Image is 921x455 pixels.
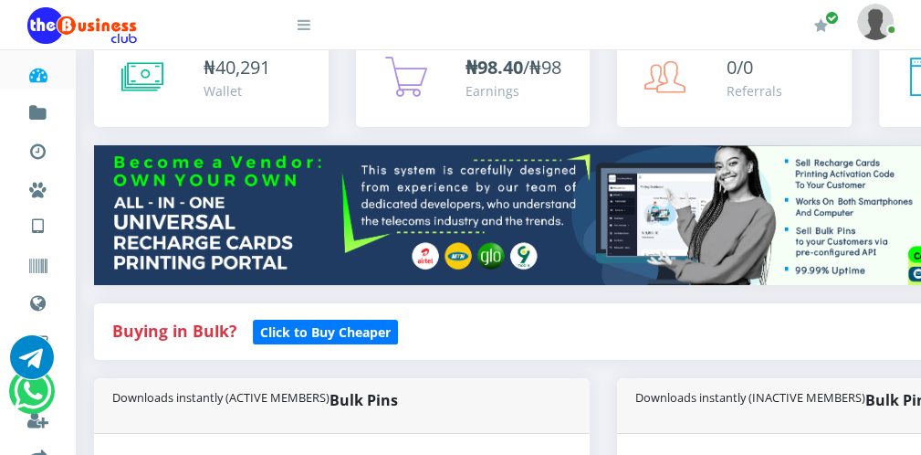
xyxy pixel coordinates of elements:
[27,88,48,132] a: Fund wallet
[814,18,828,33] i: Renew/Upgrade Subscription
[204,81,270,101] div: Wallet
[727,55,753,79] span: 0/0
[94,36,329,127] a: ₦40,291 Wallet
[204,54,270,81] div: ₦
[27,278,48,323] a: Data
[27,164,48,208] a: Miscellaneous Payments
[69,201,222,232] a: Nigerian VTU
[27,201,48,247] a: VTU
[27,395,48,439] a: Register a Referral
[466,81,561,101] div: Earnings
[27,241,48,285] a: Vouchers
[69,227,222,259] a: International VTU
[10,349,54,379] a: Chat for support
[27,7,137,44] img: Logo
[635,389,865,407] small: Downloads instantly (INACTIVE MEMBERS)
[14,383,51,413] a: Chat for support
[112,320,236,342] strong: Buying in Bulk?
[727,81,782,101] div: Referrals
[466,55,561,79] span: /₦98
[857,4,894,39] img: User
[112,389,571,411] strong: Bulk Pins
[27,126,48,170] a: Transactions
[617,36,852,127] a: 0/0 Referrals
[27,318,48,362] a: Cable TV, Electricity
[215,55,270,79] span: 40,291
[466,55,523,79] b: ₦98.40
[27,49,48,93] a: Dashboard
[253,320,398,342] a: Click to Buy Cheaper
[825,11,839,25] span: Renew/Upgrade Subscription
[356,36,591,127] a: ₦98.40/₦98 Earnings
[260,323,391,341] b: Click to Buy Cheaper
[112,389,330,407] small: Downloads instantly (ACTIVE MEMBERS)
